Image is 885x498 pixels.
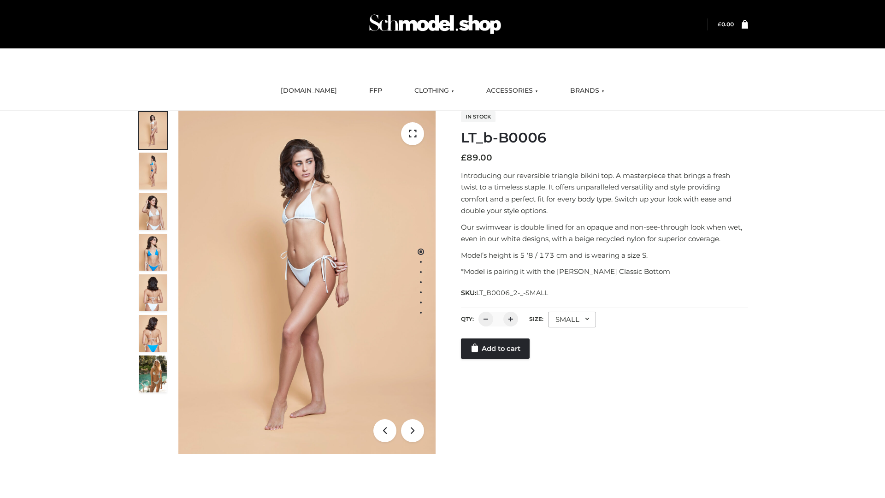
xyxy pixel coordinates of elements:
img: ArielClassicBikiniTop_CloudNine_AzureSky_OW114ECO_1 [178,111,436,454]
label: QTY: [461,315,474,322]
span: £ [718,21,721,28]
a: FFP [362,81,389,101]
span: £ [461,153,466,163]
p: Our swimwear is double lined for an opaque and non-see-through look when wet, even in our white d... [461,221,748,245]
bdi: 0.00 [718,21,734,28]
img: ArielClassicBikiniTop_CloudNine_AzureSky_OW114ECO_4-scaled.jpg [139,234,167,271]
img: Arieltop_CloudNine_AzureSky2.jpg [139,356,167,392]
span: LT_B0006_2-_-SMALL [476,289,548,297]
img: ArielClassicBikiniTop_CloudNine_AzureSky_OW114ECO_3-scaled.jpg [139,193,167,230]
div: SMALL [548,312,596,327]
bdi: 89.00 [461,153,492,163]
img: ArielClassicBikiniTop_CloudNine_AzureSky_OW114ECO_2-scaled.jpg [139,153,167,190]
a: Add to cart [461,338,530,359]
p: Introducing our reversible triangle bikini top. A masterpiece that brings a fresh twist to a time... [461,170,748,217]
a: CLOTHING [407,81,461,101]
a: BRANDS [563,81,611,101]
p: Model’s height is 5 ‘8 / 173 cm and is wearing a size S. [461,249,748,261]
p: *Model is pairing it with the [PERSON_NAME] Classic Bottom [461,266,748,278]
label: Size: [529,315,543,322]
a: ACCESSORIES [479,81,545,101]
span: SKU: [461,287,549,298]
img: ArielClassicBikiniTop_CloudNine_AzureSky_OW114ECO_1-scaled.jpg [139,112,167,149]
img: ArielClassicBikiniTop_CloudNine_AzureSky_OW114ECO_8-scaled.jpg [139,315,167,352]
span: In stock [461,111,496,122]
h1: LT_b-B0006 [461,130,748,146]
img: Schmodel Admin 964 [366,6,504,42]
img: ArielClassicBikiniTop_CloudNine_AzureSky_OW114ECO_7-scaled.jpg [139,274,167,311]
a: £0.00 [718,21,734,28]
a: [DOMAIN_NAME] [274,81,344,101]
